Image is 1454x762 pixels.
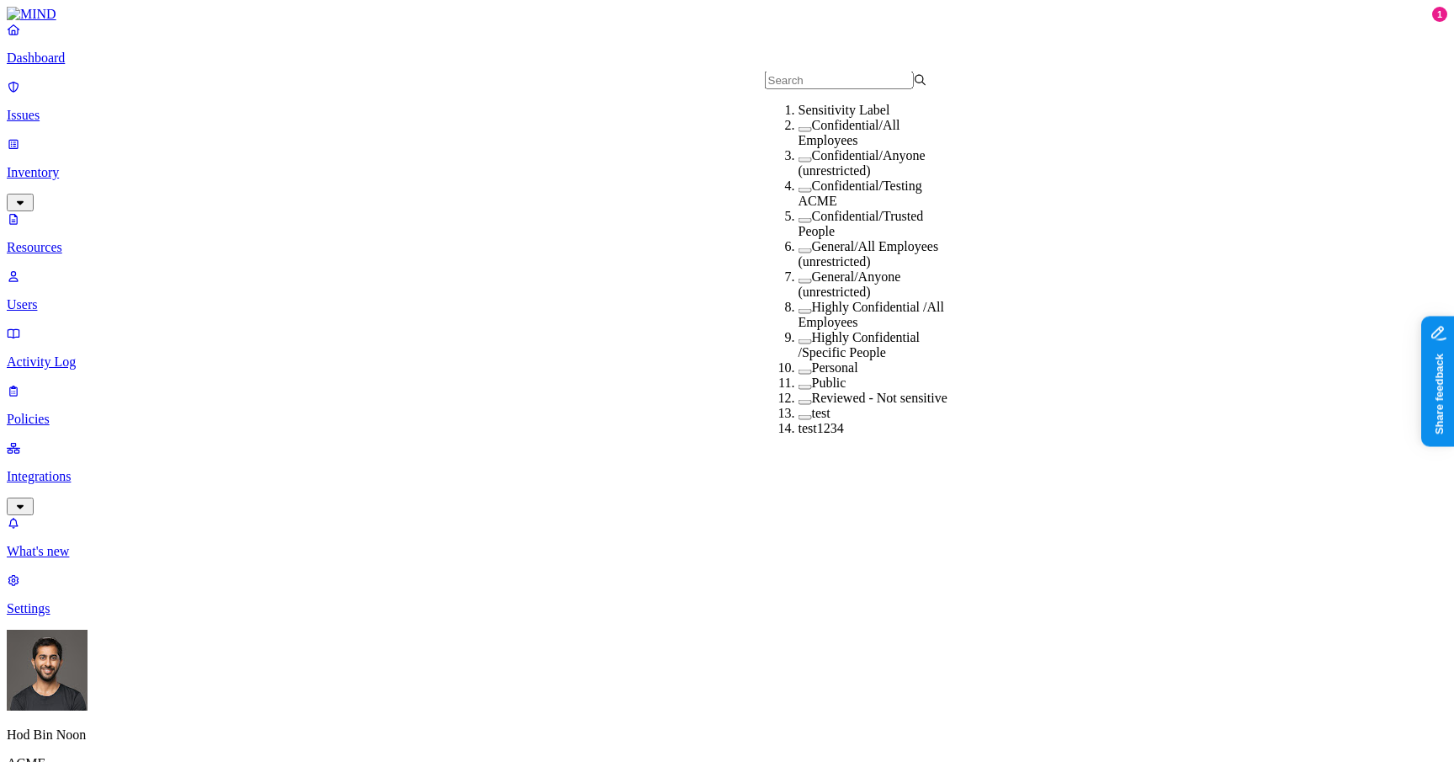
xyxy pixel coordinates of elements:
[7,515,1447,559] a: What's new
[799,118,900,147] label: Confidential/All Employees
[7,269,1447,312] a: Users
[1432,7,1447,22] div: 1
[7,79,1447,123] a: Issues
[7,297,1447,312] p: Users
[799,269,901,299] label: General/Anyone (unrestricted)
[799,209,924,238] label: Confidential/Trusted People
[7,601,1447,616] p: Settings
[7,22,1447,66] a: Dashboard
[7,51,1447,66] p: Dashboard
[799,330,920,360] label: Highly Confidential /Specific People
[7,573,1447,616] a: Settings
[7,412,1447,427] p: Policies
[812,406,830,420] label: test
[812,360,858,375] label: Personal
[7,469,1447,484] p: Integrations
[799,179,922,208] label: Confidential/Testing ACME
[7,727,1447,743] p: Hod Bin Noon
[7,136,1447,209] a: Inventory
[7,326,1447,370] a: Activity Log
[799,103,961,118] div: Sensitivity Label
[7,7,56,22] img: MIND
[7,354,1447,370] p: Activity Log
[7,7,1447,22] a: MIND
[7,630,88,711] img: Hod Bin Noon
[7,108,1447,123] p: Issues
[799,300,944,329] label: Highly Confidential /All Employees
[7,440,1447,513] a: Integrations
[7,383,1447,427] a: Policies
[812,391,947,405] label: Reviewed - Not sensitive
[7,240,1447,255] p: Resources
[799,239,939,269] label: General/All Employees (unrestricted)
[7,544,1447,559] p: What's new
[799,421,961,436] div: test1234
[812,376,846,390] label: Public
[7,165,1447,180] p: Inventory
[7,211,1447,255] a: Resources
[799,148,926,178] label: Confidential/Anyone (unrestricted)
[765,72,914,89] input: Search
